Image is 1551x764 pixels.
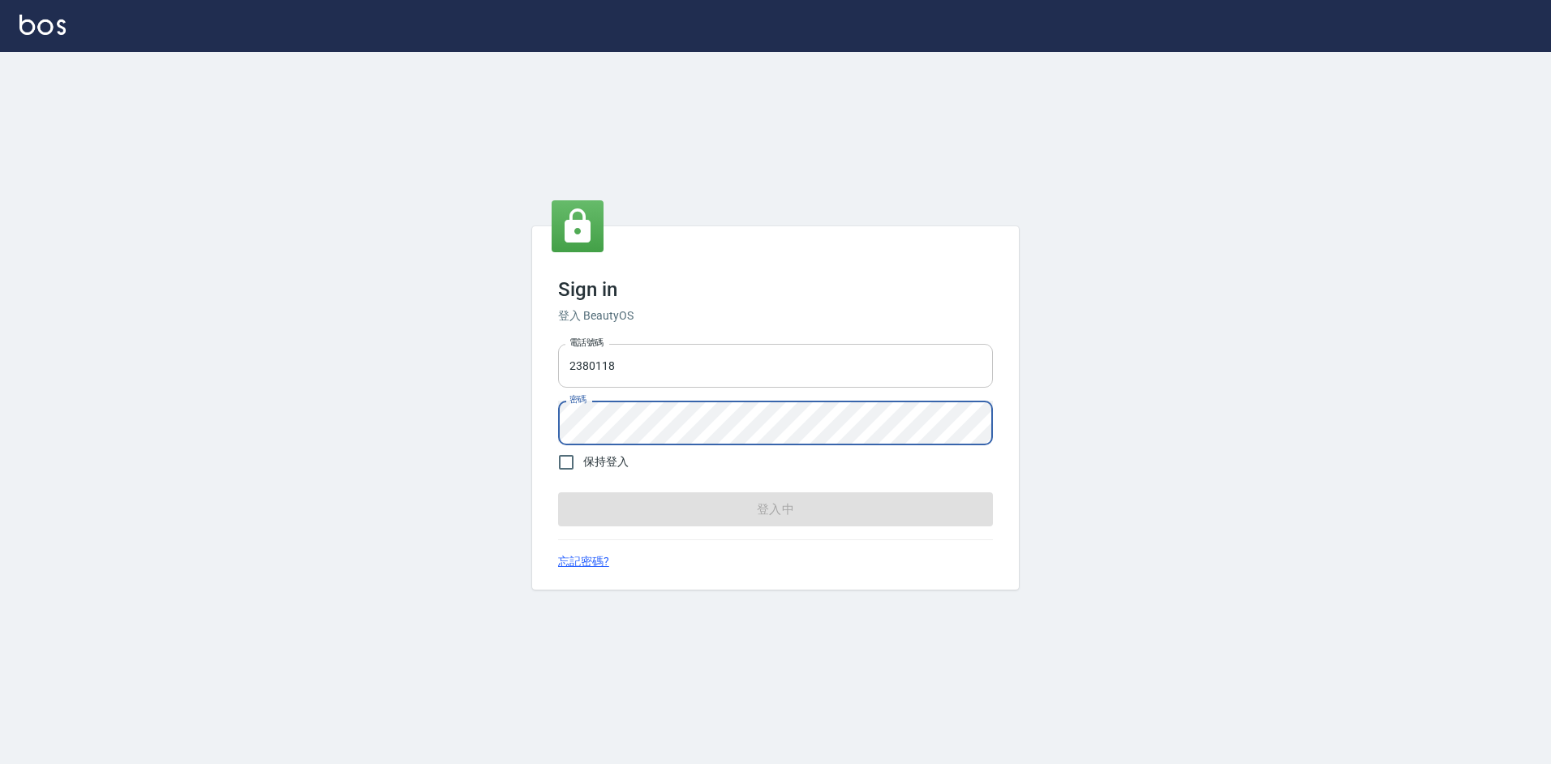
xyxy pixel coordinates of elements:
h6: 登入 BeautyOS [558,307,993,324]
a: 忘記密碼? [558,553,609,570]
label: 電話號碼 [569,337,604,349]
label: 密碼 [569,393,586,406]
img: Logo [19,15,66,35]
span: 保持登入 [583,453,629,470]
h3: Sign in [558,278,993,301]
